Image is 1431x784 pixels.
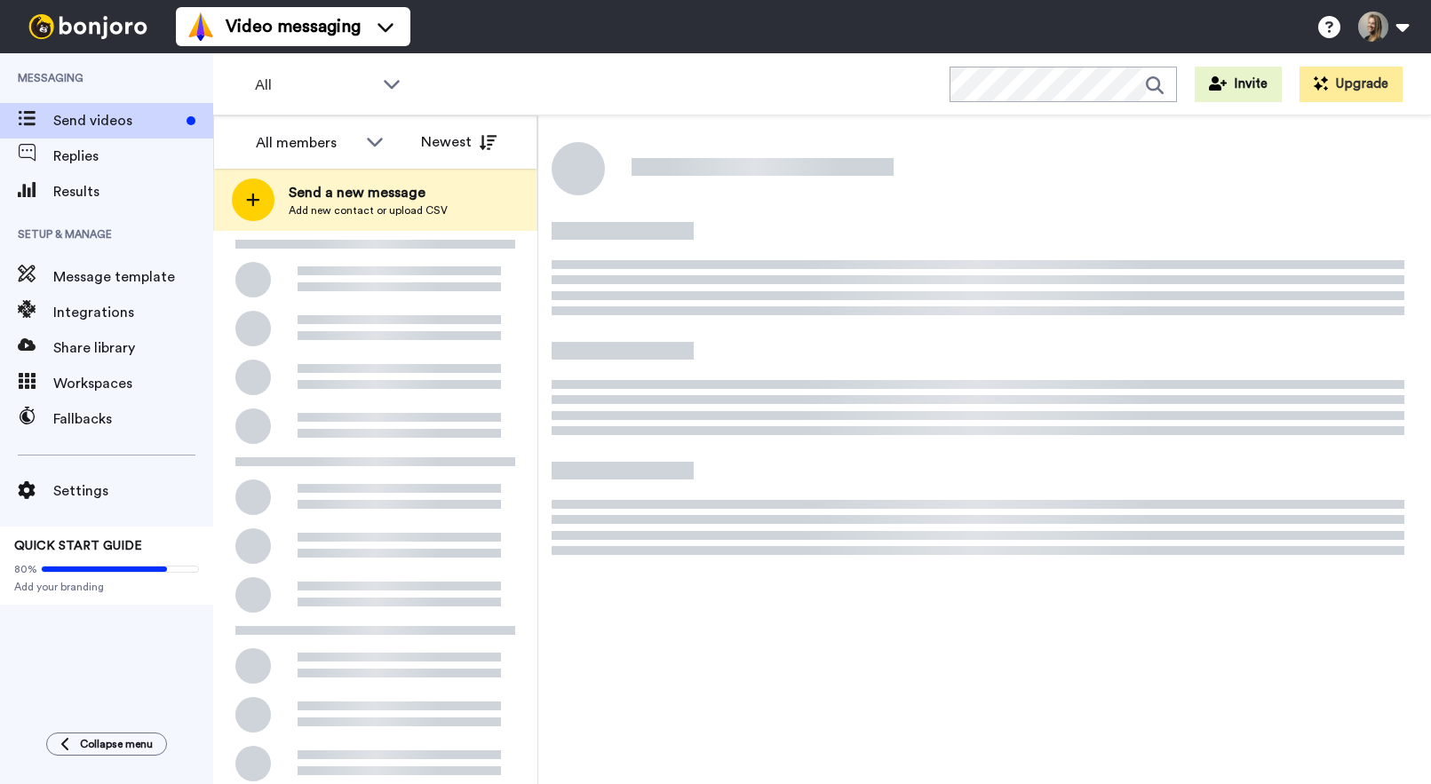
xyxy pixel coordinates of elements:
[256,132,357,154] div: All members
[14,540,142,552] span: QUICK START GUIDE
[408,124,510,160] button: Newest
[53,302,213,323] span: Integrations
[226,14,361,39] span: Video messaging
[80,737,153,751] span: Collapse menu
[289,203,448,218] span: Add new contact or upload CSV
[46,733,167,756] button: Collapse menu
[255,75,374,96] span: All
[53,181,213,202] span: Results
[53,110,179,131] span: Send videos
[1300,67,1403,102] button: Upgrade
[21,14,155,39] img: bj-logo-header-white.svg
[14,562,37,576] span: 80%
[53,337,213,359] span: Share library
[53,266,213,288] span: Message template
[53,146,213,167] span: Replies
[187,12,215,41] img: vm-color.svg
[1195,67,1282,102] button: Invite
[53,480,213,502] span: Settings
[53,373,213,394] span: Workspaces
[53,408,213,430] span: Fallbacks
[14,580,199,594] span: Add your branding
[289,182,448,203] span: Send a new message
